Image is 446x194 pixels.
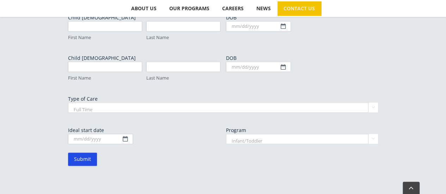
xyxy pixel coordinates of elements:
label: DOB [226,55,378,62]
label: Last Name [146,75,220,81]
input: mm/dd/yyyy [68,134,133,144]
legend: Child [DEMOGRAPHIC_DATA] [68,55,136,62]
a: ABOUT US [125,1,163,15]
input: mm/dd/yyyy [226,21,291,31]
span: CAREERS [222,6,244,11]
span: NEWS [256,6,271,11]
span: ABOUT US [131,6,157,11]
label: DOB [226,14,378,21]
input: Submit [68,152,97,166]
label: Ideal start date [68,127,220,134]
a: CONTACT US [277,1,321,15]
label: First Name [68,75,142,81]
label: Type of Care [68,95,378,102]
label: Program [226,127,378,134]
label: First Name [68,34,142,41]
input: mm/dd/yyyy [226,62,291,72]
a: OUR PROGRAMS [163,1,216,15]
a: CAREERS [216,1,250,15]
legend: Child [DEMOGRAPHIC_DATA] [68,14,136,21]
span: CONTACT US [283,6,315,11]
span: OUR PROGRAMS [169,6,209,11]
label: Last Name [146,34,220,41]
a: NEWS [250,1,277,15]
